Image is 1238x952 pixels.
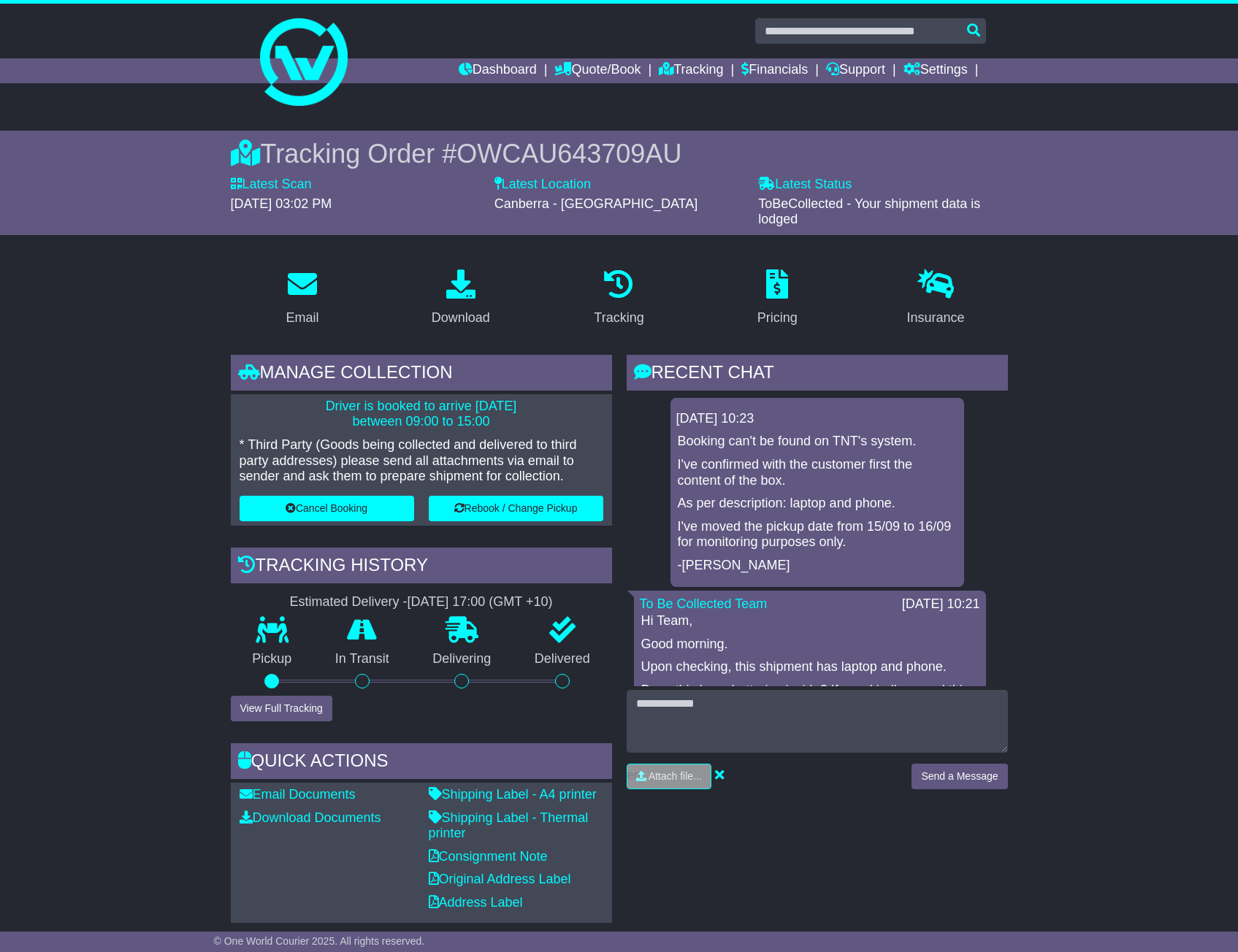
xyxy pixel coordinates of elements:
p: Pickup [231,651,314,667]
a: Support [826,58,885,83]
button: View Full Tracking [231,696,332,721]
div: Quick Actions [231,743,612,783]
a: Pricing [748,264,807,333]
label: Latest Status [758,177,852,193]
a: Settings [903,58,968,83]
a: Shipping Label - Thermal printer [429,810,589,841]
button: Rebook / Change Pickup [429,496,603,521]
a: Download Documents [240,810,381,825]
span: Canberra - [GEOGRAPHIC_DATA] [494,196,698,211]
div: Tracking history [231,548,612,587]
a: Financials [741,58,808,83]
div: Tracking [594,308,643,328]
p: * Third Party (Goods being collected and delivered to third party addresses) please send all atta... [240,437,603,485]
div: Tracking Order # [231,138,1008,169]
a: Dashboard [459,58,537,83]
div: Manage collection [231,355,612,394]
label: Latest Scan [231,177,312,193]
p: Upon checking, this shipment has laptop and phone. [641,659,979,675]
span: ToBeCollected - Your shipment data is lodged [758,196,980,227]
p: Delivering [411,651,513,667]
p: I've moved the pickup date from 15/09 to 16/09 for monitoring purposes only. [678,519,957,550]
span: [DATE] 03:02 PM [231,196,332,211]
a: Original Address Label [429,872,571,886]
a: Download [422,264,500,333]
button: Cancel Booking [240,496,414,521]
label: Latest Location [494,177,591,193]
div: Pricing [757,308,798,328]
div: [DATE] 10:21 [902,596,980,613]
p: -[PERSON_NAME] [678,558,957,574]
a: Tracking [584,264,653,333]
a: Email [276,264,328,333]
p: Booking can't be found on TNT's system. [678,434,957,450]
a: Tracking [659,58,723,83]
p: Driver is booked to arrive [DATE] between 09:00 to 15:00 [240,399,603,430]
div: RECENT CHAT [627,355,1008,394]
p: Delivered [513,651,612,667]
a: Email Documents [240,787,356,802]
a: Shipping Label - A4 printer [429,787,597,802]
p: I've confirmed with the customer first the content of the box. [678,457,957,488]
div: [DATE] 17:00 (GMT +10) [408,594,553,610]
div: Email [286,308,318,328]
button: Send a Message [912,764,1007,789]
div: Insurance [907,308,965,328]
div: Download [432,308,490,328]
p: As per description: laptop and phone. [678,496,957,512]
a: Quote/Book [554,58,641,83]
a: Consignment Note [429,849,548,864]
span: © One World Courier 2025. All rights reserved. [214,935,425,947]
a: Insurance [898,264,974,333]
p: In Transit [313,651,411,667]
p: Hi Team, [641,613,979,629]
p: Does this have batteries inside? If yes, kindly cancel this booking and create a whole new consig... [641,683,979,730]
div: Estimated Delivery - [231,594,612,610]
span: OWCAU643709AU [456,139,681,169]
p: Good morning. [641,637,979,653]
a: Address Label [429,895,523,910]
a: To Be Collected Team [640,596,768,611]
div: [DATE] 10:23 [676,411,958,427]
